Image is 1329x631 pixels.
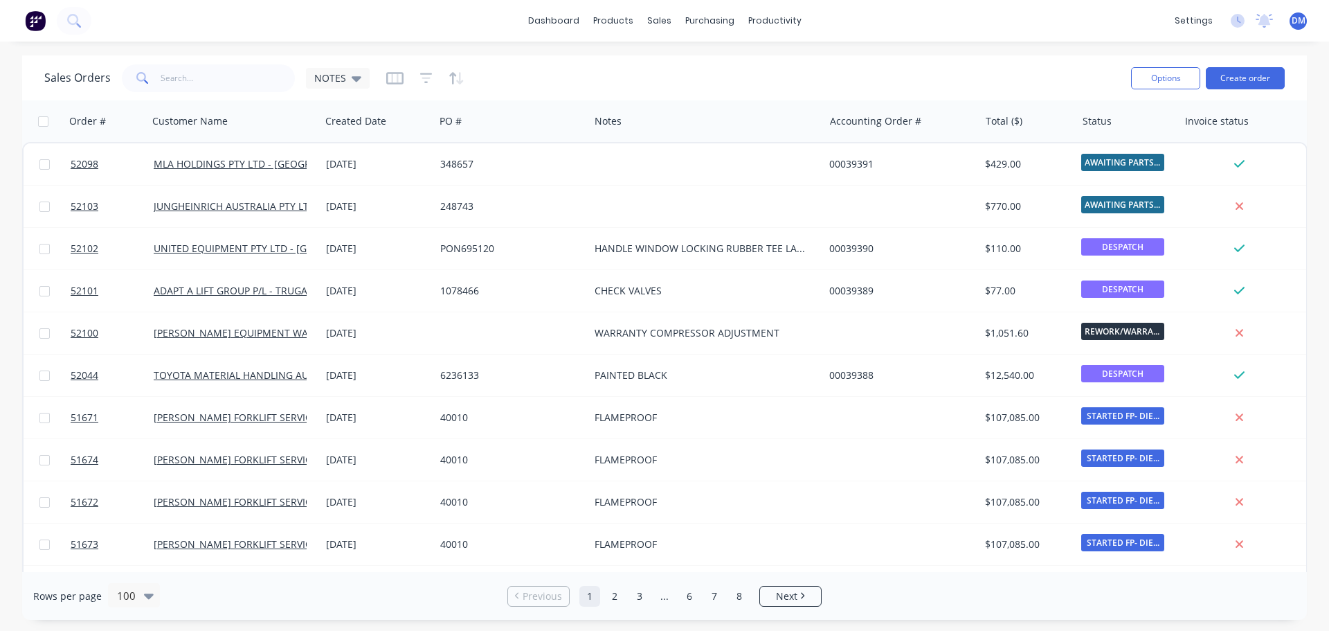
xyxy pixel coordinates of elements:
span: STARTED FP- DIE... [1081,534,1164,551]
div: 348657 [440,157,577,171]
a: 52102 [71,228,154,269]
div: 248743 [440,199,577,213]
a: Page 7 [704,586,725,607]
div: productivity [741,10,808,31]
span: 52044 [71,368,98,382]
a: [PERSON_NAME] FORKLIFT SERVICES - [GEOGRAPHIC_DATA] [154,453,427,466]
a: TOYOTA MATERIAL HANDLING AUST P/L-DANDENONG STH [154,368,424,382]
h1: Sales Orders [44,71,111,85]
div: $107,085.00 [985,453,1066,467]
div: purchasing [678,10,741,31]
a: dashboard [521,10,586,31]
div: Order # [69,114,106,128]
span: Previous [523,589,562,603]
span: DESPATCH [1081,281,1164,298]
a: 52100 [71,312,154,354]
a: 51671 [71,397,154,438]
div: Accounting Order # [830,114,921,128]
div: HANDLE WINDOW LOCKING RUBBER TEE LATCH [595,242,807,256]
div: 40010 [440,537,577,551]
div: $110.00 [985,242,1066,256]
a: Page 1 is your current page [579,586,600,607]
div: FLAMEPROOF [595,537,807,551]
span: DESPATCH [1081,365,1164,382]
span: Rows per page [33,589,102,603]
ul: Pagination [502,586,827,607]
div: 00039390 [829,242,967,256]
a: Page 6 [679,586,700,607]
div: PO # [440,114,462,128]
a: Page 3 [629,586,650,607]
span: 52102 [71,242,98,256]
span: REWORK/WARRANTY [1081,323,1164,340]
div: $1,051.60 [985,326,1066,340]
input: Search... [161,64,296,92]
span: 51673 [71,537,98,551]
span: 51674 [71,453,98,467]
a: 51673 [71,524,154,565]
a: MLA HOLDINGS PTY LTD - [GEOGRAPHIC_DATA] [154,157,370,170]
div: CHECK VALVES [595,284,807,298]
span: NOTES [314,71,346,85]
a: 51675 [71,566,154,607]
div: [DATE] [326,157,429,171]
div: FLAMEPROOF [595,411,807,425]
div: $107,085.00 [985,495,1066,509]
div: [DATE] [326,242,429,256]
div: [DATE] [326,284,429,298]
div: FLAMEPROOF [595,453,807,467]
div: products [586,10,640,31]
a: 52103 [71,186,154,227]
div: settings [1168,10,1220,31]
div: [DATE] [326,495,429,509]
div: [DATE] [326,368,429,382]
div: Invoice status [1185,114,1249,128]
a: ADAPT A LIFT GROUP P/L - TRUGANINA [154,284,332,297]
span: DESPATCH [1081,238,1164,256]
a: [PERSON_NAME] FORKLIFT SERVICES - [GEOGRAPHIC_DATA] [154,411,427,424]
span: 52103 [71,199,98,213]
div: Notes [595,114,622,128]
span: STARTED FP- DIE... [1081,407,1164,425]
div: 6236133 [440,368,577,382]
div: WARRANTY COMPRESSOR ADJUSTMENT [595,326,807,340]
div: 40010 [440,453,577,467]
a: 51674 [71,439,154,481]
a: Jump forward [654,586,675,607]
span: 52098 [71,157,98,171]
span: STARTED FP- DIE... [1081,450,1164,467]
a: Page 8 [729,586,750,607]
div: [DATE] [326,453,429,467]
div: [DATE] [326,537,429,551]
div: 00039389 [829,284,967,298]
div: Status [1083,114,1112,128]
a: Previous page [508,589,569,603]
div: $77.00 [985,284,1066,298]
div: 00039388 [829,368,967,382]
a: Next page [760,589,821,603]
a: [PERSON_NAME] FORKLIFT SERVICES - [GEOGRAPHIC_DATA] [154,495,427,508]
div: $107,085.00 [985,411,1066,425]
span: AWAITING PARTS ... [1081,196,1164,213]
div: 40010 [440,495,577,509]
div: 40010 [440,411,577,425]
div: [DATE] [326,199,429,213]
div: Customer Name [152,114,228,128]
span: Next [776,589,797,603]
a: [PERSON_NAME] FORKLIFT SERVICES - [GEOGRAPHIC_DATA] [154,537,427,551]
a: Page 2 [604,586,625,607]
div: $12,540.00 [985,368,1066,382]
div: sales [640,10,678,31]
span: 51671 [71,411,98,425]
div: Total ($) [986,114,1022,128]
div: [DATE] [326,326,429,340]
a: UNITED EQUIPMENT PTY LTD - [GEOGRAPHIC_DATA] [154,242,392,255]
div: $429.00 [985,157,1066,171]
span: 51672 [71,495,98,509]
div: PAINTED BLACK [595,368,807,382]
div: [DATE] [326,411,429,425]
img: Factory [25,10,46,31]
div: $107,085.00 [985,537,1066,551]
span: DM [1292,15,1305,27]
button: Options [1131,67,1200,89]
